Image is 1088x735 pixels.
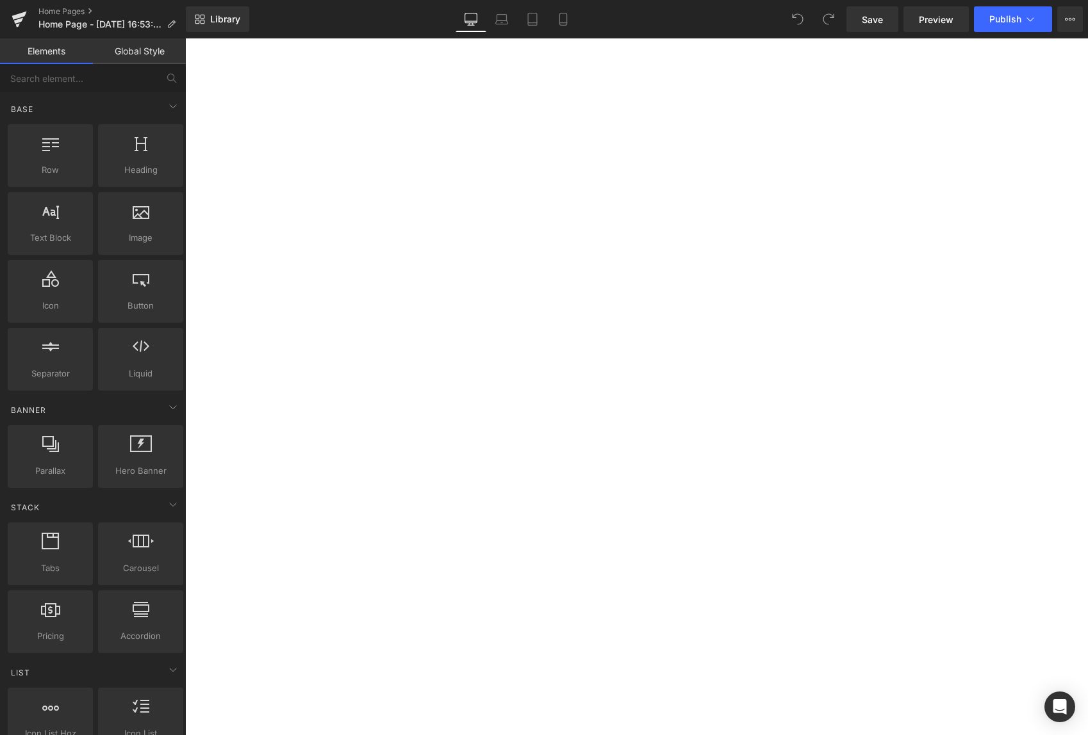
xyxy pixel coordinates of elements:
[12,231,89,245] span: Text Block
[12,163,89,177] span: Row
[12,629,89,643] span: Pricing
[862,13,883,26] span: Save
[102,299,179,312] span: Button
[38,19,161,29] span: Home Page - [DATE] 16:53:33
[1044,691,1075,722] div: Open Intercom Messenger
[10,501,41,513] span: Stack
[12,464,89,478] span: Parallax
[102,629,179,643] span: Accordion
[10,404,47,416] span: Banner
[989,14,1021,24] span: Publish
[102,561,179,575] span: Carousel
[93,38,186,64] a: Global Style
[12,561,89,575] span: Tabs
[10,103,35,115] span: Base
[548,6,579,32] a: Mobile
[486,6,517,32] a: Laptop
[102,464,179,478] span: Hero Banner
[10,666,31,679] span: List
[186,6,249,32] a: New Library
[12,367,89,380] span: Separator
[517,6,548,32] a: Tablet
[974,6,1052,32] button: Publish
[102,231,179,245] span: Image
[785,6,811,32] button: Undo
[456,6,486,32] a: Desktop
[102,367,179,380] span: Liquid
[919,13,953,26] span: Preview
[1057,6,1083,32] button: More
[903,6,969,32] a: Preview
[210,13,240,25] span: Library
[38,6,186,17] a: Home Pages
[102,163,179,177] span: Heading
[816,6,841,32] button: Redo
[12,299,89,312] span: Icon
